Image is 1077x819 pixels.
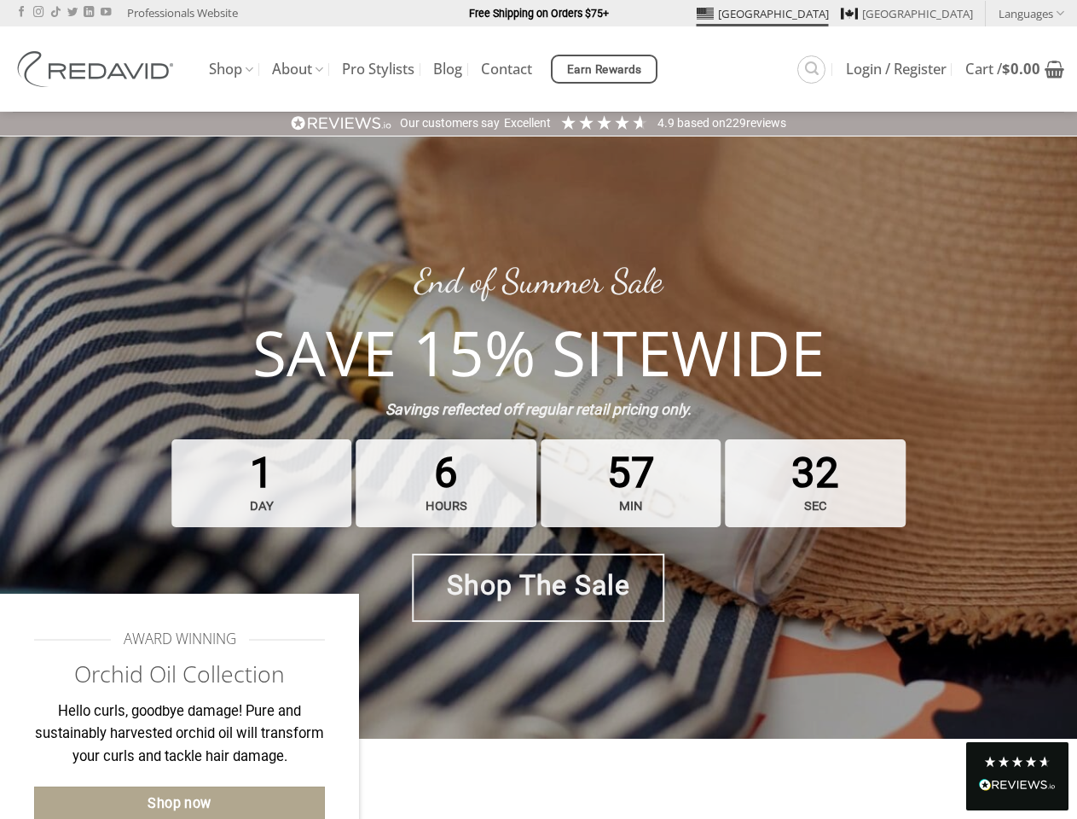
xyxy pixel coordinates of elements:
div: Read All Reviews [966,742,1068,810]
strong: day [176,490,348,523]
a: About [272,53,323,86]
div: Read All Reviews [979,775,1056,798]
span: 32 [726,439,906,527]
span: 57 [541,439,721,527]
bdi: 0.00 [1002,59,1040,78]
span: Shop now [148,793,211,815]
span: $ [1002,59,1010,78]
strong: hours [360,490,532,523]
span: reviews [746,116,786,130]
span: Earn Rewards [567,61,642,79]
a: Shop The Sale [412,554,664,622]
img: REDAVID Salon Products | United States [13,51,183,87]
div: 4.8 Stars [983,755,1051,769]
span: Based on [677,116,726,130]
a: Pro Stylists [342,54,414,84]
strong: SAVE 15% SITEWIDE [252,310,825,394]
a: [GEOGRAPHIC_DATA] [697,1,829,26]
div: Excellent [504,115,551,132]
strong: Free Shipping on Orders $75+ [469,7,609,20]
strong: min [545,490,717,523]
strong: Savings reflected off regular retail pricing only. [385,401,692,418]
a: Search [797,55,825,84]
p: Hello curls, goodbye damage! Pure and sustainably harvested orchid oil will transform your curls ... [34,700,325,769]
a: Follow on TikTok [50,7,61,19]
div: 4.91 Stars [559,113,649,131]
a: Follow on Instagram [33,7,43,19]
a: Contact [481,54,532,84]
a: Languages [999,1,1064,26]
a: End of Summer Sale [414,260,663,301]
span: Login / Register [846,62,947,76]
img: REVIEWS.io [979,779,1056,791]
span: 4.9 [657,116,677,130]
a: Follow on Twitter [67,7,78,19]
a: Follow on LinkedIn [84,7,94,19]
img: REVIEWS.io [291,115,391,131]
a: Login / Register [846,54,947,84]
span: 1 [171,439,352,527]
a: Follow on Facebook [16,7,26,19]
a: Shop [209,53,253,86]
a: Blog [433,54,462,84]
a: View cart [965,50,1064,88]
span: 6 [356,439,536,527]
span: Cart / [965,62,1040,76]
a: Follow on YouTube [101,7,111,19]
div: Our customers say [400,115,500,132]
span: AWARD WINNING [124,628,236,651]
span: 229 [726,116,746,130]
strong: sec [730,490,902,523]
a: Earn Rewards [551,55,657,84]
a: [GEOGRAPHIC_DATA] [841,1,973,26]
span: Shop The Sale [447,564,630,607]
h2: Orchid Oil Collection [34,659,325,689]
